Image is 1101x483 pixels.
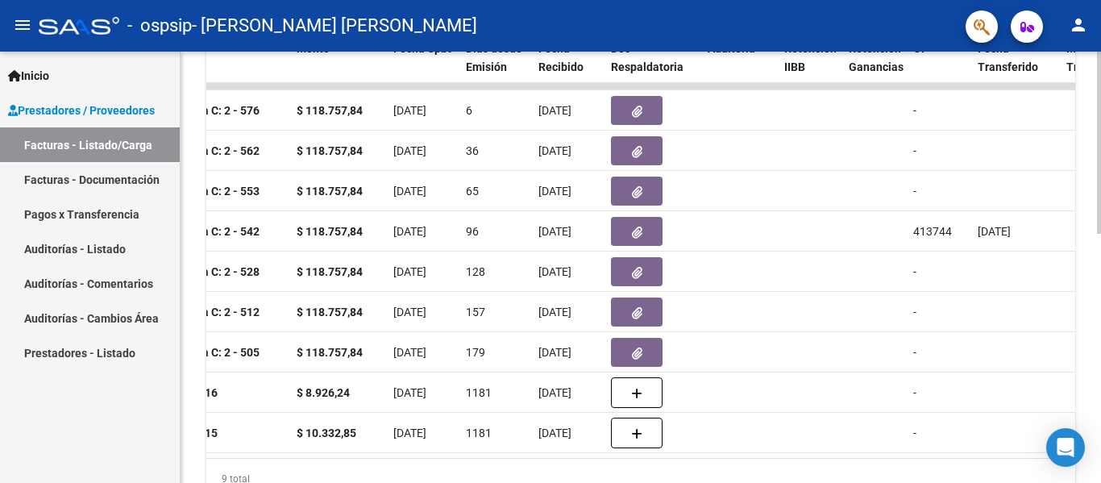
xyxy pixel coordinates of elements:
[466,306,485,319] span: 157
[297,346,363,359] strong: $ 118.757,84
[913,185,916,198] span: -
[297,265,363,278] strong: $ 118.757,84
[466,386,492,399] span: 1181
[127,8,192,44] span: - ospsip
[611,42,683,73] span: Doc Respaldatoria
[913,265,916,278] span: -
[169,225,260,238] strong: Factura C: 2 - 542
[169,144,260,157] strong: Factura C: 2 - 562
[297,185,363,198] strong: $ 118.757,84
[538,346,571,359] span: [DATE]
[538,427,571,439] span: [DATE]
[8,67,49,85] span: Inicio
[393,306,426,319] span: [DATE]
[466,42,522,73] span: Días desde Emisión
[913,386,916,399] span: -
[297,427,356,439] strong: $ 10.332,85
[13,15,32,35] mat-icon: menu
[701,31,778,102] datatable-header-cell: Auditoria
[169,265,260,278] strong: Factura C: 2 - 528
[907,31,971,102] datatable-header-cell: OP
[290,31,387,102] datatable-header-cell: Monto
[913,306,916,319] span: -
[393,386,426,399] span: [DATE]
[538,42,584,73] span: Fecha Recibido
[466,144,479,157] span: 36
[393,346,426,359] span: [DATE]
[538,225,571,238] span: [DATE]
[532,31,605,102] datatable-header-cell: Fecha Recibido
[842,31,907,102] datatable-header-cell: Retención Ganancias
[466,265,485,278] span: 128
[778,31,842,102] datatable-header-cell: Retencion IIBB
[605,31,701,102] datatable-header-cell: Doc Respaldatoria
[466,427,492,439] span: 1181
[538,265,571,278] span: [DATE]
[538,144,571,157] span: [DATE]
[466,225,479,238] span: 96
[849,42,904,73] span: Retención Ganancias
[393,185,426,198] span: [DATE]
[169,185,260,198] strong: Factura C: 2 - 553
[169,104,260,117] strong: Factura C: 2 - 576
[393,104,426,117] span: [DATE]
[192,8,477,44] span: - [PERSON_NAME] [PERSON_NAME]
[538,306,571,319] span: [DATE]
[387,31,459,102] datatable-header-cell: Fecha Cpbt
[393,144,426,157] span: [DATE]
[393,265,426,278] span: [DATE]
[297,225,363,238] strong: $ 118.757,84
[459,31,532,102] datatable-header-cell: Días desde Emisión
[1069,15,1088,35] mat-icon: person
[538,104,571,117] span: [DATE]
[8,102,155,119] span: Prestadores / Proveedores
[169,346,260,359] strong: Factura C: 2 - 505
[393,427,426,439] span: [DATE]
[393,225,426,238] span: [DATE]
[466,104,472,117] span: 6
[1046,428,1085,467] div: Open Intercom Messenger
[466,346,485,359] span: 179
[538,386,571,399] span: [DATE]
[297,306,363,319] strong: $ 118.757,84
[297,144,363,157] strong: $ 118.757,84
[913,144,916,157] span: -
[297,386,350,399] strong: $ 8.926,24
[913,225,952,238] span: 413744
[913,104,916,117] span: -
[466,185,479,198] span: 65
[784,42,837,73] span: Retencion IIBB
[978,225,1011,238] span: [DATE]
[913,346,916,359] span: -
[971,31,1060,102] datatable-header-cell: Fecha Transferido
[913,427,916,439] span: -
[538,185,571,198] span: [DATE]
[978,42,1038,73] span: Fecha Transferido
[297,104,363,117] strong: $ 118.757,84
[169,306,260,319] strong: Factura C: 2 - 512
